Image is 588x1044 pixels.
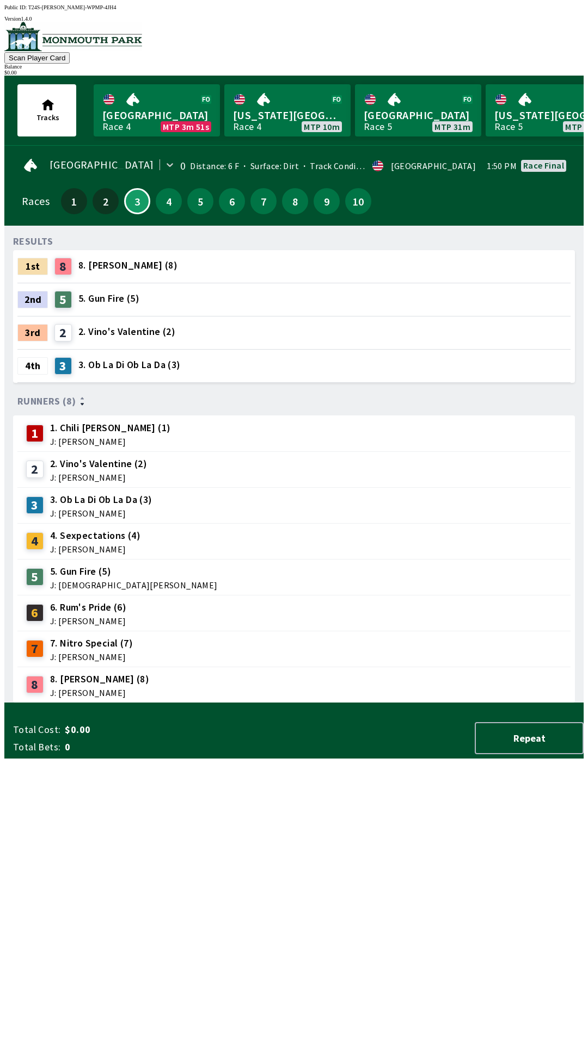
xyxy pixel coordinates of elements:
[233,122,261,131] div: Race 4
[26,568,44,586] div: 5
[475,722,584,754] button: Repeat
[64,197,84,205] span: 1
[190,160,239,171] span: Distance: 6 F
[26,604,44,622] div: 6
[4,64,584,70] div: Balance
[128,198,146,204] span: 3
[54,291,72,308] div: 5
[355,84,481,136] a: [GEOGRAPHIC_DATA]Race 5MTP 31m
[222,197,242,205] span: 6
[316,197,337,205] span: 9
[299,160,395,171] span: Track Condition: Firm
[314,188,340,214] button: 9
[26,532,44,550] div: 4
[13,723,60,736] span: Total Cost:
[26,676,44,693] div: 8
[50,457,147,471] span: 2. Vino's Valentine (2)
[17,324,48,341] div: 3rd
[487,161,517,170] span: 1:50 PM
[158,197,179,205] span: 4
[224,84,351,136] a: [US_STATE][GEOGRAPHIC_DATA]Race 4MTP 10m
[434,122,470,131] span: MTP 31m
[93,188,119,214] button: 2
[54,357,72,375] div: 3
[50,636,133,650] span: 7. Nitro Special (7)
[4,70,584,76] div: $ 0.00
[250,188,277,214] button: 7
[50,473,147,482] span: J: [PERSON_NAME]
[50,564,218,579] span: 5. Gun Fire (5)
[13,741,60,754] span: Total Bets:
[190,197,211,205] span: 5
[233,108,342,122] span: [US_STATE][GEOGRAPHIC_DATA]
[54,324,72,341] div: 2
[78,291,139,306] span: 5. Gun Fire (5)
[17,291,48,308] div: 2nd
[285,197,305,205] span: 8
[78,325,175,339] span: 2. Vino's Valentine (2)
[4,22,142,51] img: venue logo
[163,122,209,131] span: MTP 3m 51s
[50,509,152,518] span: J: [PERSON_NAME]
[50,672,149,686] span: 8. [PERSON_NAME] (8)
[17,84,76,136] button: Tracks
[485,732,574,744] span: Repeat
[50,529,140,543] span: 4. Sexpectations (4)
[239,160,299,171] span: Surface: Dirt
[364,122,392,131] div: Race 5
[282,188,308,214] button: 8
[17,258,48,275] div: 1st
[124,188,150,214] button: 3
[95,197,116,205] span: 2
[78,258,177,272] span: 8. [PERSON_NAME] (8)
[50,581,218,589] span: J: [DEMOGRAPHIC_DATA][PERSON_NAME]
[187,188,213,214] button: 5
[17,396,571,407] div: Runners (8)
[26,461,44,478] div: 2
[219,188,245,214] button: 6
[61,188,87,214] button: 1
[523,161,564,170] div: Race final
[50,617,126,625] span: J: [PERSON_NAME]
[156,188,182,214] button: 4
[50,545,140,554] span: J: [PERSON_NAME]
[26,425,44,442] div: 1
[102,108,211,122] span: [GEOGRAPHIC_DATA]
[13,237,53,246] div: RESULTS
[65,741,236,754] span: 0
[345,188,371,214] button: 10
[50,437,170,446] span: J: [PERSON_NAME]
[22,197,50,206] div: Races
[391,161,476,170] div: [GEOGRAPHIC_DATA]
[348,197,369,205] span: 10
[17,357,48,375] div: 4th
[180,161,186,170] div: 0
[50,688,149,697] span: J: [PERSON_NAME]
[50,421,170,435] span: 1. Chili [PERSON_NAME] (1)
[4,4,584,10] div: Public ID:
[26,640,44,657] div: 7
[28,4,117,10] span: T24S-[PERSON_NAME]-WPMP-4JH4
[50,160,154,169] span: [GEOGRAPHIC_DATA]
[50,600,126,614] span: 6. Rum's Pride (6)
[364,108,473,122] span: [GEOGRAPHIC_DATA]
[36,113,59,122] span: Tracks
[54,258,72,275] div: 8
[94,84,220,136] a: [GEOGRAPHIC_DATA]Race 4MTP 3m 51s
[4,16,584,22] div: Version 1.4.0
[102,122,131,131] div: Race 4
[65,723,236,736] span: $0.00
[304,122,340,131] span: MTP 10m
[26,496,44,514] div: 3
[50,652,133,661] span: J: [PERSON_NAME]
[17,397,76,406] span: Runners (8)
[494,122,523,131] div: Race 5
[78,358,181,372] span: 3. Ob La Di Ob La Da (3)
[253,197,274,205] span: 7
[4,52,70,64] button: Scan Player Card
[50,493,152,507] span: 3. Ob La Di Ob La Da (3)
